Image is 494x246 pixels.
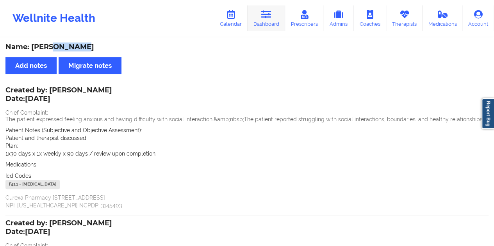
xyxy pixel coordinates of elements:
[5,227,112,237] p: Date: [DATE]
[5,86,112,104] div: Created by: [PERSON_NAME]
[285,5,324,31] a: Prescribers
[5,194,489,209] p: Curexa Pharmacy [STREET_ADDRESS] NPI: [US_HEALTHCARE_NPI] NCPDP: 3145403
[482,98,494,129] a: Report Bug
[5,161,36,168] span: Medications
[462,5,494,31] a: Account
[5,180,60,189] div: F41.1 - [MEDICAL_DATA]
[386,5,423,31] a: Therapists
[423,5,463,31] a: Medications
[5,134,489,142] p: Patient and therapist discussed
[5,219,112,237] div: Created by: [PERSON_NAME]
[5,110,48,116] span: Chief Complaint:
[5,57,57,74] button: Add notes
[5,115,489,123] p: The patient expressed feeling anxious and having difficulty with social interaction.&amp;nbsp;The...
[5,150,489,158] p: 1x30 days x 1x weekly x 90 days / review upon completion.
[59,57,121,74] button: Migrate notes
[5,143,18,149] span: Plan:
[5,42,489,51] div: Name: [PERSON_NAME]
[214,5,248,31] a: Calendar
[5,94,112,104] p: Date: [DATE]
[354,5,386,31] a: Coaches
[248,5,285,31] a: Dashboard
[323,5,354,31] a: Admins
[5,127,142,133] span: Patient Notes (Subjective and Objective Assessment):
[5,173,31,179] span: Icd Codes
